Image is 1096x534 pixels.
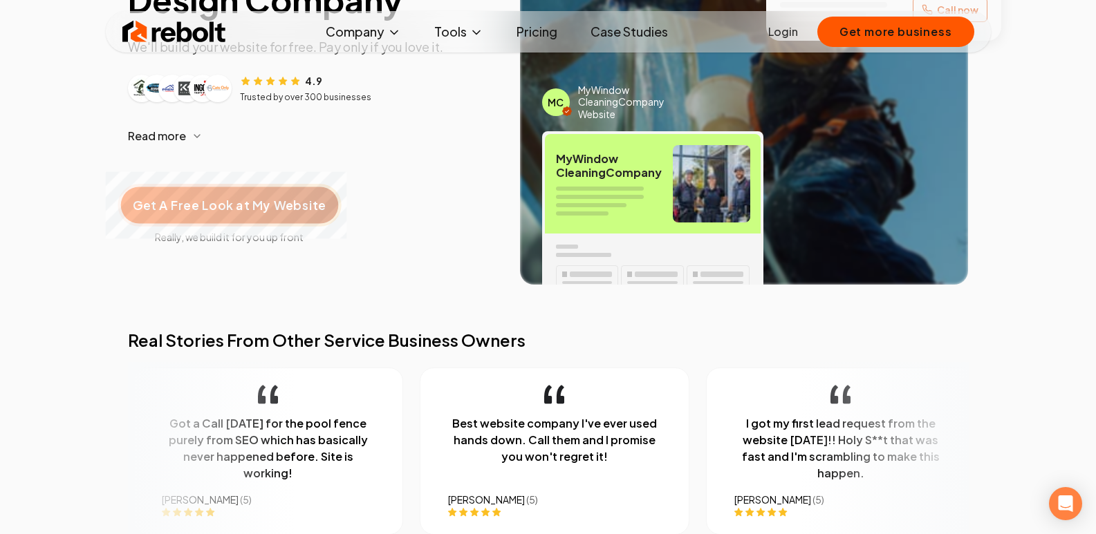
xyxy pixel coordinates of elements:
[128,230,331,244] span: Really, we build it for you up front
[812,493,824,506] span: ( 5 )
[448,415,661,465] p: Best website company I've ever used hands down. Call them and I promise you won't regret it!
[505,18,568,46] a: Pricing
[734,506,947,517] div: Rating: 5 out of 5 stars
[734,493,947,506] div: [PERSON_NAME]
[240,493,252,506] span: ( 5 )
[118,184,341,227] button: Get A Free Look at My Website
[128,73,498,103] article: Customer reviews
[240,92,371,103] p: Trusted by over 300 businesses
[161,77,183,99] img: Customer logo 3
[258,385,278,404] img: quotation-mark
[128,329,969,351] h2: Real Stories From Other Service Business Owners
[448,506,661,517] div: Rating: 5 out of 5 stars
[131,77,153,99] img: Customer logo 1
[817,17,974,47] button: Get more business
[526,493,538,506] span: ( 5 )
[556,152,662,180] span: My Window Cleaning Company
[240,73,322,88] div: Rating: 4.9 out of 5 stars
[192,77,214,99] img: Customer logo 5
[830,385,851,404] img: quotation-mark
[162,493,375,506] div: [PERSON_NAME]
[122,18,226,46] img: Rebolt Logo
[176,77,198,99] img: Customer logo 4
[162,415,375,481] p: Got a Call [DATE] for the pool fence purely from SEO which has basically never happened before. S...
[207,77,229,99] img: Customer logo 6
[305,74,322,88] span: 4.9
[128,120,498,153] button: Read more
[673,145,750,222] img: Window Cleaning team
[162,506,375,517] div: Rating: 5 out of 5 stars
[768,23,798,40] a: Login
[579,18,679,46] a: Case Studies
[128,164,331,244] a: Get A Free Look at My WebsiteReally, we build it for you up front
[734,415,947,481] p: I got my first lead request from the website [DATE]!! Holy S**t that was fast and I'm scrambling ...
[133,196,326,214] span: Get A Free Look at My Website
[578,84,689,121] span: My Window Cleaning Company Website
[315,18,412,46] button: Company
[448,493,661,506] div: [PERSON_NAME]
[544,385,564,404] img: quotation-mark
[128,75,232,102] div: Customer logos
[146,77,168,99] img: Customer logo 2
[1049,487,1082,520] div: Open Intercom Messenger
[128,128,186,144] span: Read more
[548,95,564,109] span: MC
[423,18,494,46] button: Tools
